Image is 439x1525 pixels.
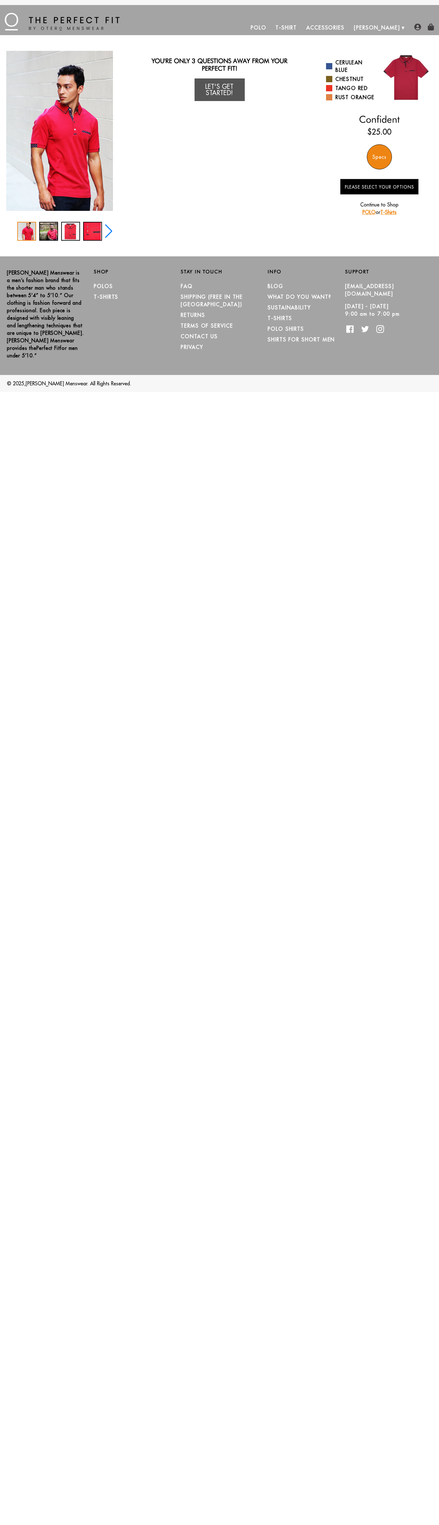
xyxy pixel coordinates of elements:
div: Specs [367,144,392,169]
a: T-Shirts [94,294,118,300]
a: TERMS OF SERVICE [181,323,233,329]
a: T-Shirt [271,20,301,35]
a: SHIPPING (Free in the [GEOGRAPHIC_DATA]) [181,294,243,308]
a: What Do You Want? [268,294,331,300]
h2: Stay in Touch [181,269,258,275]
a: Polo [246,20,271,35]
p: [PERSON_NAME] Menswear is a men’s fashion brand that fits the shorter man who stands between 5’4”... [7,269,84,359]
a: Let's Get Started! [195,78,245,101]
a: Polos [94,283,113,289]
div: 1 / 5 [17,222,36,241]
a: Rust Orange [326,94,375,101]
a: FAQ [181,283,193,289]
a: Polo Shirts [268,326,304,332]
div: 3 / 5 [61,222,80,241]
a: [PERSON_NAME] [349,20,405,35]
a: Cerulean Blue [326,59,375,74]
div: 1 / 5 [6,51,113,211]
span: Please Select Your Options [345,184,414,190]
div: 2 / 5 [39,222,58,241]
img: The Perfect Fit - by Otero Menswear - Logo [5,13,120,30]
ins: $25.00 [367,126,391,137]
button: Please Select Your Options [340,179,419,195]
a: POLO [362,209,376,215]
a: Chestnut [326,75,375,83]
a: RETURNS [181,312,205,318]
p: [DATE] - [DATE] 9:00 am to 7:00 pm [345,302,423,318]
div: 4 / 5 [83,222,102,241]
a: CONTACT US [181,333,218,340]
a: [EMAIL_ADDRESS][DOMAIN_NAME] [345,283,394,297]
strong: Perfect Fit [36,345,60,351]
img: IMG_2396_copy_1024x1024_2x_1a110ef6-f452-47d8-84c9-79ad8f4c93e3_340x.jpg [6,51,113,211]
h2: Info [268,269,345,275]
a: Blog [268,283,283,289]
a: Sustainability [268,304,311,311]
img: shopping-bag-icon.png [427,24,434,30]
h2: You're only 3 questions away from your perfect fit! [149,57,290,72]
a: T-Shirts [268,315,292,321]
img: user-account-icon.png [414,24,421,30]
a: Tango Red [326,84,375,92]
a: Accessories [302,20,349,35]
a: [PERSON_NAME] Menswear [26,380,87,387]
p: Continue to Shop or [340,201,419,216]
div: Next slide [104,224,113,238]
a: Shirts for Short Men [268,336,335,343]
a: PRIVACY [181,344,203,350]
img: 027.jpg [379,51,433,104]
h2: Support [345,269,432,275]
a: T-Shirts [380,209,397,215]
p: © 2025, . All Rights Reserved. [7,380,432,387]
h2: Confident [326,114,433,125]
h2: Shop [94,269,171,275]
